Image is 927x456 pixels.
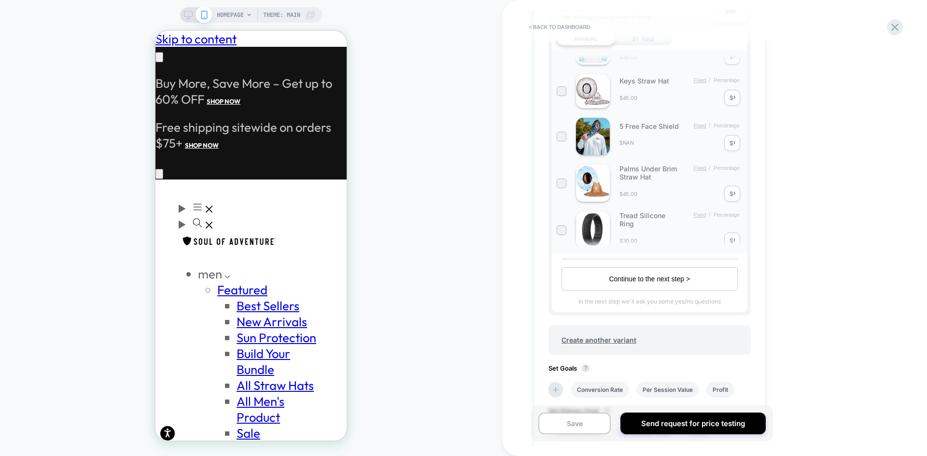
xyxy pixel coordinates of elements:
[23,201,168,222] a: Soul of Adventure
[42,235,168,251] div: men
[81,315,135,346] a: Build Your Bundle
[578,298,721,307] span: In the next step we'll ask you some yes/no questions
[51,67,85,74] a: shop now
[557,32,615,45] div: MANUAL
[576,165,610,202] img: Palms Under Brim Straw Hat
[615,32,673,45] div: BY RULE
[620,413,765,434] button: Send request for price testing
[576,74,610,108] img: Keys Straw Hat
[23,185,168,201] summary: Search
[62,251,112,267] a: Featured
[562,267,738,290] button: Continue to the next step >
[706,382,734,398] li: Profit
[23,169,57,185] summary: Menu
[263,7,300,23] span: Theme: MAIN
[23,201,125,219] img: Soul of Adventure
[552,329,646,351] span: Create another variant
[571,382,629,398] li: Conversion Rate
[582,364,590,372] button: ?
[576,118,610,155] img: 5 Free Face Shield
[548,364,594,372] span: Set Goals
[524,19,595,35] button: < back to dashboard
[81,394,105,410] a: Sale
[81,346,158,362] a: All Straw Hats
[81,299,161,315] a: Sun Protection
[538,413,611,434] button: Save
[81,283,152,299] a: New Arrivals
[29,111,63,118] a: shop now
[81,362,129,394] a: All Men's Product
[81,267,144,283] a: Best Sellers
[217,7,244,23] span: HOMEPAGE
[636,382,699,398] li: Per Session Value
[576,211,610,249] img: Tread Silicone Ring
[562,14,650,20] span: The following products will be affected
